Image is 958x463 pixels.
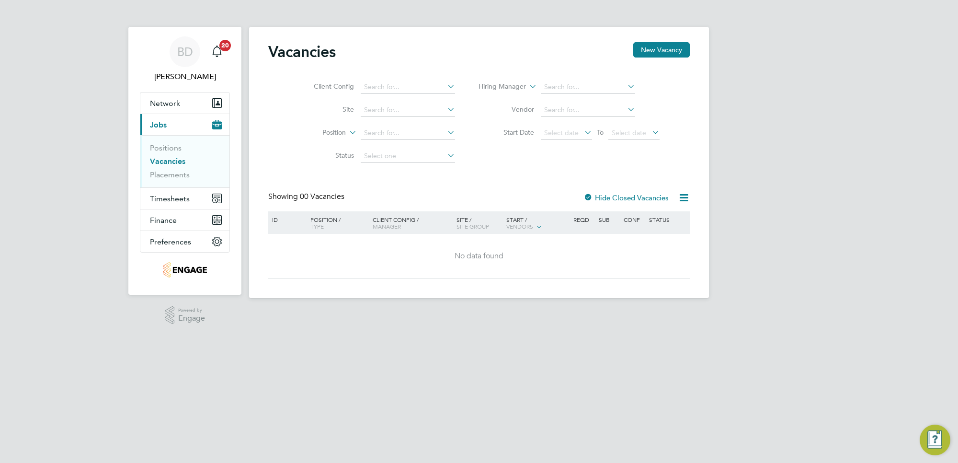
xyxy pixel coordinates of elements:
input: Search for... [541,104,635,117]
a: Vacancies [150,157,185,166]
span: Engage [178,314,205,323]
span: Network [150,99,180,108]
span: Select date [612,128,646,137]
div: Position / [303,211,370,234]
button: Timesheets [140,188,229,209]
input: Search for... [361,104,455,117]
span: Select date [544,128,579,137]
input: Search for... [361,81,455,94]
input: Search for... [541,81,635,94]
div: ID [270,211,303,228]
div: Site / [454,211,504,234]
span: 00 Vacancies [300,192,344,201]
a: Positions [150,143,182,152]
a: 20 [207,36,227,67]
button: Engage Resource Center [920,425,950,455]
span: Vendors [506,222,533,230]
div: Status [647,211,688,228]
span: Site Group [456,222,489,230]
button: Finance [140,209,229,231]
label: Hide Closed Vacancies [583,193,669,202]
label: Position [291,128,346,138]
a: Powered byEngage [165,306,205,324]
span: Preferences [150,237,191,246]
button: Network [140,93,229,114]
label: Site [299,105,354,114]
a: Go to home page [140,262,230,278]
button: Jobs [140,114,229,135]
span: Manager [373,222,401,230]
div: Showing [268,192,346,202]
input: Search for... [361,127,455,140]
div: Client Config / [370,211,454,234]
h2: Vacancies [268,42,336,61]
span: 20 [219,40,231,51]
button: New Vacancy [633,42,690,58]
img: nowcareers-logo-retina.png [163,262,207,278]
div: Reqd [571,211,596,228]
a: Placements [150,170,190,179]
span: Type [310,222,324,230]
span: Jobs [150,120,167,129]
button: Preferences [140,231,229,252]
label: Hiring Manager [471,82,526,92]
a: BD[PERSON_NAME] [140,36,230,82]
div: Jobs [140,135,229,187]
span: Powered by [178,306,205,314]
span: To [594,126,606,139]
label: Client Config [299,82,354,91]
div: Start / [504,211,571,235]
input: Select one [361,150,455,163]
span: BD [177,46,193,58]
span: Ben Dunnington [140,71,230,82]
div: Sub [596,211,621,228]
label: Status [299,151,354,160]
div: Conf [621,211,646,228]
label: Vendor [479,105,534,114]
div: No data found [270,251,688,261]
span: Finance [150,216,177,225]
nav: Main navigation [128,27,241,295]
label: Start Date [479,128,534,137]
span: Timesheets [150,194,190,203]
